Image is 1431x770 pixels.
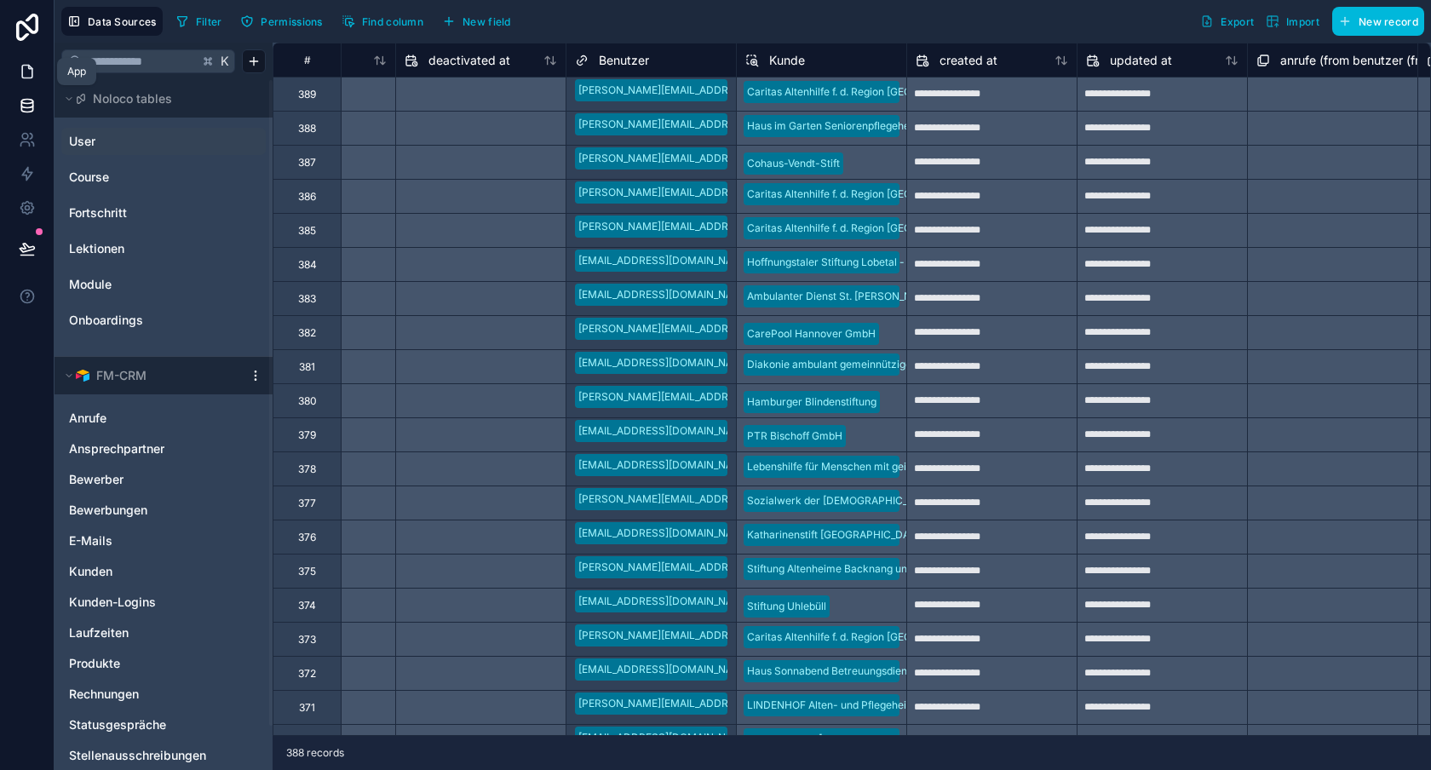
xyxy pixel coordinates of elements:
[578,253,751,268] div: [EMAIL_ADDRESS][DOMAIN_NAME]
[234,9,328,34] button: Permissions
[69,471,224,488] a: Bewerber
[93,90,172,107] span: Noloco tables
[96,367,147,384] span: FM-CRM
[578,83,834,98] div: [PERSON_NAME][EMAIL_ADDRESS][DOMAIN_NAME]
[436,9,517,34] button: New field
[463,15,511,28] span: New field
[298,156,316,170] div: 387
[578,662,751,677] div: [EMAIL_ADDRESS][DOMAIN_NAME]
[578,526,751,541] div: [EMAIL_ADDRESS][DOMAIN_NAME]
[69,716,224,733] a: Statusgespräche
[61,128,266,155] div: User
[61,497,266,524] div: Bewerbungen
[69,502,147,519] span: Bewerbungen
[578,594,751,609] div: [EMAIL_ADDRESS][DOMAIN_NAME]
[336,9,429,34] button: Find column
[69,594,156,611] span: Kunden-Logins
[298,190,316,204] div: 386
[578,185,834,200] div: [PERSON_NAME][EMAIL_ADDRESS][DOMAIN_NAME]
[298,88,316,101] div: 389
[61,405,266,432] div: Anrufe
[286,54,328,66] div: #
[578,151,834,166] div: [PERSON_NAME][EMAIL_ADDRESS][DOMAIN_NAME]
[1260,7,1325,36] button: Import
[298,565,316,578] div: 375
[61,650,266,677] div: Produkte
[940,52,997,69] span: created at
[61,235,266,262] div: Lektionen
[298,394,317,408] div: 380
[61,619,266,646] div: Laufzeiten
[1286,15,1319,28] span: Import
[69,204,127,221] span: Fortschritt
[578,287,751,302] div: [EMAIL_ADDRESS][DOMAIN_NAME]
[69,410,106,427] span: Anrufe
[362,15,423,28] span: Find column
[599,52,649,69] span: Benutzer
[61,271,266,298] div: Module
[769,52,805,69] span: Kunde
[69,276,112,293] span: Module
[298,292,316,306] div: 383
[69,624,224,641] a: Laufzeiten
[234,9,335,34] a: Permissions
[61,164,266,191] div: Course
[69,312,143,329] span: Onboardings
[298,531,316,544] div: 376
[61,307,266,334] div: Onboardings
[69,204,207,221] a: Fortschritt
[578,491,834,507] div: [PERSON_NAME][EMAIL_ADDRESS][DOMAIN_NAME]
[298,599,316,612] div: 374
[69,502,224,519] a: Bewerbungen
[1359,15,1418,28] span: New record
[69,686,224,703] a: Rechnungen
[298,258,317,272] div: 384
[69,532,112,549] span: E-Mails
[61,87,256,111] button: Noloco tables
[298,122,316,135] div: 388
[298,735,317,749] div: 370
[76,369,89,382] img: Airtable Logo
[69,594,224,611] a: Kunden-Logins
[61,589,266,616] div: Kunden-Logins
[578,628,834,643] div: [PERSON_NAME][EMAIL_ADDRESS][DOMAIN_NAME]
[286,746,344,760] span: 388 records
[69,240,207,257] a: Lektionen
[298,463,316,476] div: 378
[578,219,834,234] div: [PERSON_NAME][EMAIL_ADDRESS][DOMAIN_NAME]
[69,169,109,186] span: Course
[170,9,228,34] button: Filter
[299,701,315,715] div: 371
[61,199,266,227] div: Fortschritt
[69,532,224,549] a: E-Mails
[578,560,834,575] div: [PERSON_NAME][EMAIL_ADDRESS][DOMAIN_NAME]
[61,466,266,493] div: Bewerber
[578,321,834,336] div: [PERSON_NAME][EMAIL_ADDRESS][DOMAIN_NAME]
[69,471,124,488] span: Bewerber
[69,410,224,427] a: Anrufe
[298,497,316,510] div: 377
[69,240,124,257] span: Lektionen
[196,15,222,28] span: Filter
[61,7,163,36] button: Data Sources
[61,435,266,463] div: Ansprechpartner
[61,527,266,555] div: E-Mails
[1194,7,1260,36] button: Export
[69,624,129,641] span: Laufzeiten
[298,326,316,340] div: 382
[578,423,751,439] div: [EMAIL_ADDRESS][DOMAIN_NAME]
[61,742,266,769] div: Stellenausschreibungen
[298,428,316,442] div: 379
[578,389,834,405] div: [PERSON_NAME][EMAIL_ADDRESS][DOMAIN_NAME]
[69,169,207,186] a: Course
[299,360,315,374] div: 381
[578,355,751,371] div: [EMAIL_ADDRESS][DOMAIN_NAME]
[69,655,120,672] span: Produkte
[69,440,224,457] a: Ansprechpartner
[61,711,266,738] div: Statusgespräche
[69,686,139,703] span: Rechnungen
[69,747,224,764] a: Stellenausschreibungen
[1325,7,1424,36] a: New record
[298,667,316,681] div: 372
[61,681,266,708] div: Rechnungen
